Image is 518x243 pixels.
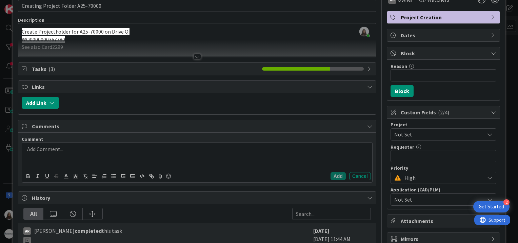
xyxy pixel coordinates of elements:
[391,63,407,69] label: Reason
[473,201,510,212] div: Open Get Started checklist, remaining modules: 2
[391,187,496,192] div: Application (CAD/PLM)
[292,208,371,220] input: Search...
[391,166,496,170] div: Priority
[75,227,102,234] b: completed
[22,136,43,142] span: Comment
[401,235,487,243] span: Mirrors
[401,13,487,21] span: Project Creation
[48,66,55,72] span: ( 3 )
[22,28,129,35] span: Create ProjectFolder for A25-70000 on Drive Q:
[394,130,481,139] span: Not Set
[401,217,487,225] span: Attachments
[23,227,31,235] div: AR
[32,122,364,130] span: Comments
[391,144,414,150] label: Requester
[391,85,414,97] button: Block
[18,17,44,23] span: Description
[359,27,369,36] img: DgKIAU5DK9CW91CGzAAdOQy4yew5ohpQ.jpeg
[391,122,496,127] div: Project
[24,208,43,220] div: All
[394,195,484,204] span: Not Set
[438,109,449,116] span: ( 2/4 )
[22,36,65,43] span: WO0000000367780
[401,49,487,57] span: Block
[401,108,487,116] span: Custom Fields
[22,97,59,109] button: Add Link
[331,172,346,180] button: Add
[401,31,487,39] span: Dates
[32,83,364,91] span: Links
[313,227,329,234] b: [DATE]
[503,199,510,205] div: 2
[479,203,504,210] div: Get Started
[14,1,31,9] span: Support
[32,65,259,73] span: Tasks
[32,194,364,202] span: History
[349,172,371,180] button: Cancel
[404,173,481,183] span: High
